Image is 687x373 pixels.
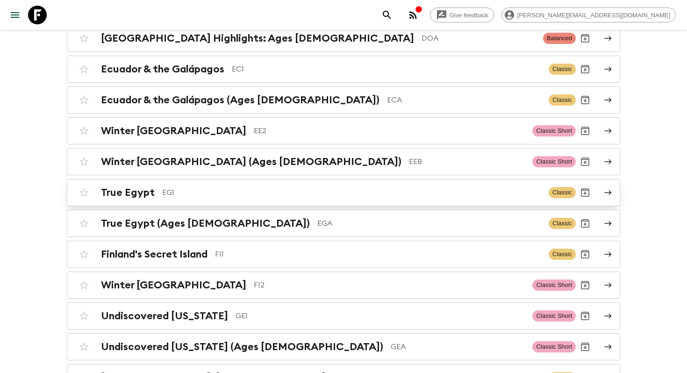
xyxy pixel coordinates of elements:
p: EEB [409,156,525,167]
p: EC1 [232,64,541,75]
a: Winter [GEOGRAPHIC_DATA]EE2Classic ShortArchive [67,117,620,144]
h2: Undiscovered [US_STATE] (Ages [DEMOGRAPHIC_DATA]) [101,341,383,353]
a: Undiscovered [US_STATE] (Ages [DEMOGRAPHIC_DATA])GEAClassic ShortArchive [67,333,620,360]
span: Classic [549,249,576,260]
h2: Undiscovered [US_STATE] [101,310,228,322]
span: Classic Short [532,280,576,291]
span: Balanced [543,33,576,44]
a: [GEOGRAPHIC_DATA] Highlights: Ages [DEMOGRAPHIC_DATA]DOABalancedArchive [67,25,620,52]
p: ECA [387,94,541,106]
h2: Winter [GEOGRAPHIC_DATA] [101,125,246,137]
button: Archive [576,91,594,109]
button: Archive [576,152,594,171]
span: Classic [549,187,576,198]
a: Ecuador & the GalápagosEC1ClassicArchive [67,56,620,83]
button: search adventures [378,6,396,24]
h2: Winter [GEOGRAPHIC_DATA] (Ages [DEMOGRAPHIC_DATA]) [101,156,401,168]
p: EG1 [162,187,541,198]
span: Classic Short [532,341,576,352]
a: Give feedback [430,7,494,22]
div: [PERSON_NAME][EMAIL_ADDRESS][DOMAIN_NAME] [501,7,676,22]
span: Classic Short [532,310,576,322]
button: Archive [576,307,594,325]
span: Classic [549,218,576,229]
button: Archive [576,337,594,356]
a: True EgyptEG1ClassicArchive [67,179,620,206]
h2: True Egypt (Ages [DEMOGRAPHIC_DATA]) [101,217,310,230]
span: [PERSON_NAME][EMAIL_ADDRESS][DOMAIN_NAME] [512,12,675,19]
button: Archive [576,214,594,233]
button: Archive [576,245,594,264]
p: GEA [391,341,525,352]
p: FI1 [215,249,541,260]
a: Winter [GEOGRAPHIC_DATA]FI2Classic ShortArchive [67,272,620,299]
h2: True Egypt [101,186,155,199]
a: True Egypt (Ages [DEMOGRAPHIC_DATA])EGAClassicArchive [67,210,620,237]
p: FI2 [254,280,525,291]
button: Archive [576,183,594,202]
a: Undiscovered [US_STATE]GE1Classic ShortArchive [67,302,620,330]
button: Archive [576,122,594,140]
button: Archive [576,276,594,294]
h2: [GEOGRAPHIC_DATA] Highlights: Ages [DEMOGRAPHIC_DATA] [101,32,414,44]
p: EGA [317,218,541,229]
span: Classic [549,64,576,75]
a: Finland's Secret IslandFI1ClassicArchive [67,241,620,268]
h2: Ecuador & the Galápagos (Ages [DEMOGRAPHIC_DATA]) [101,94,379,106]
span: Classic [549,94,576,106]
p: EE2 [254,125,525,136]
span: Give feedback [444,12,494,19]
a: Winter [GEOGRAPHIC_DATA] (Ages [DEMOGRAPHIC_DATA])EEBClassic ShortArchive [67,148,620,175]
span: Classic Short [532,156,576,167]
p: GE1 [236,310,525,322]
button: Archive [576,29,594,48]
p: DOA [422,33,536,44]
button: Archive [576,60,594,79]
span: Classic Short [532,125,576,136]
h2: Finland's Secret Island [101,248,208,260]
a: Ecuador & the Galápagos (Ages [DEMOGRAPHIC_DATA])ECAClassicArchive [67,86,620,114]
h2: Ecuador & the Galápagos [101,63,224,75]
button: menu [6,6,24,24]
h2: Winter [GEOGRAPHIC_DATA] [101,279,246,291]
